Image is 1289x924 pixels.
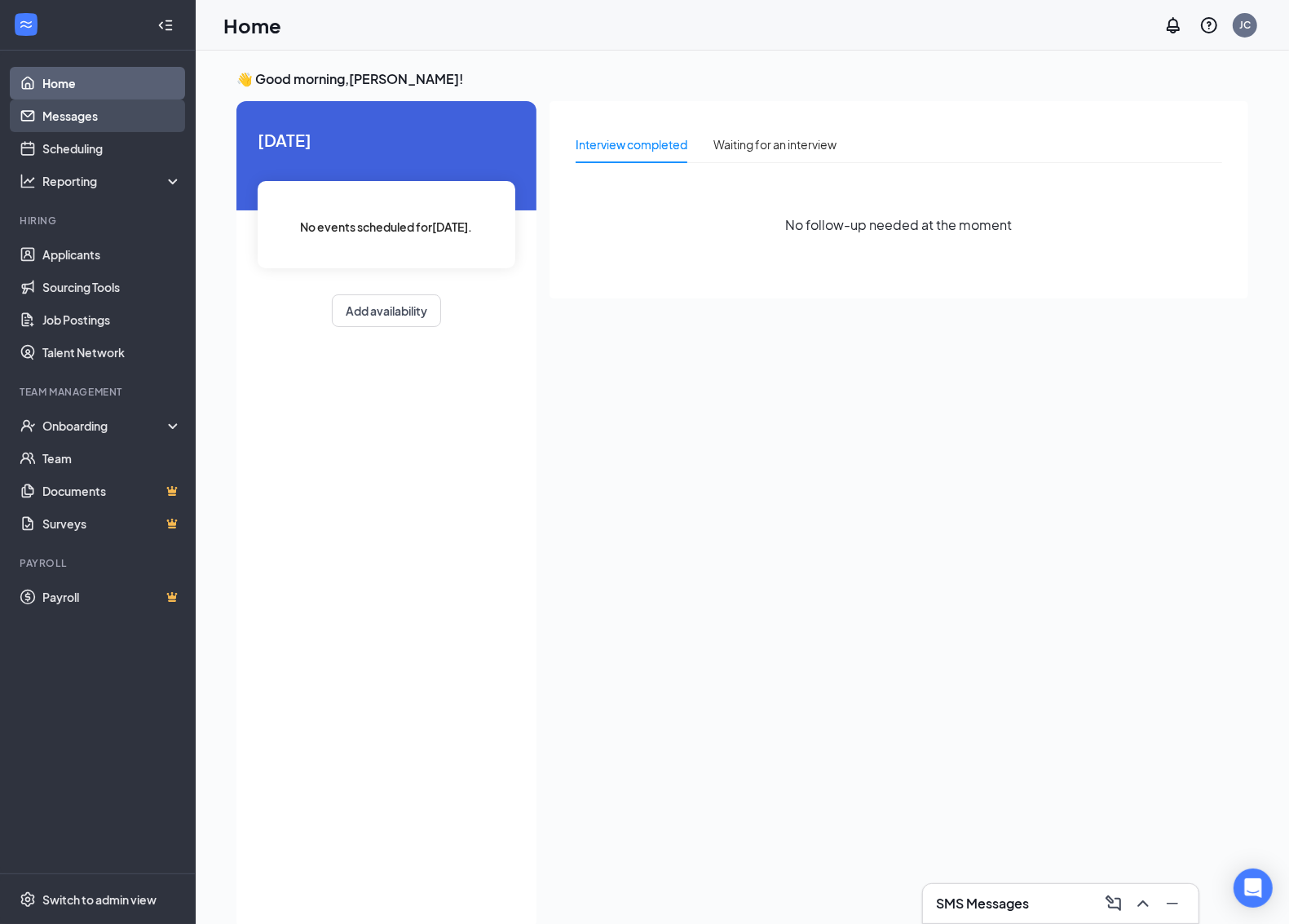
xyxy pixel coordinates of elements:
[332,294,441,327] button: Add availability
[157,17,174,33] svg: Collapse
[20,214,179,228] div: Hiring
[1163,15,1183,35] svg: Notifications
[42,475,182,507] a: DocumentsCrown
[42,442,182,475] a: Team
[42,891,157,908] div: Switch to admin view
[576,135,687,153] div: Interview completed
[42,303,182,336] a: Job Postings
[1159,891,1185,917] button: Minimize
[1101,891,1127,917] button: ComposeMessage
[301,218,473,236] span: No events scheduled for [DATE] .
[42,418,168,434] div: Onboarding
[20,385,179,399] div: Team Management
[1163,894,1182,913] svg: Minimize
[42,67,182,99] a: Home
[1234,869,1273,908] div: Open Intercom Messenger
[20,173,36,189] svg: Analysis
[1239,18,1251,32] div: JC
[42,173,183,189] div: Reporting
[42,336,182,369] a: Talent Network
[1133,894,1153,913] svg: ChevronUp
[223,11,281,39] h1: Home
[42,507,182,540] a: SurveysCrown
[20,556,179,570] div: Payroll
[1104,894,1123,913] svg: ComposeMessage
[236,70,1248,88] h3: 👋 Good morning, [PERSON_NAME] !
[713,135,837,153] div: Waiting for an interview
[936,895,1029,913] h3: SMS Messages
[258,127,515,153] span: [DATE]
[18,16,34,33] svg: WorkstreamLogo
[786,214,1013,235] span: No follow-up needed at the moment
[42,238,182,271] a: Applicants
[1199,15,1219,35] svg: QuestionInfo
[20,418,36,434] svg: UserCheck
[20,891,36,908] svg: Settings
[42,271,182,303] a: Sourcing Tools
[42,99,182,132] a: Messages
[42,581,182,613] a: PayrollCrown
[42,132,182,165] a: Scheduling
[1130,891,1156,917] button: ChevronUp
